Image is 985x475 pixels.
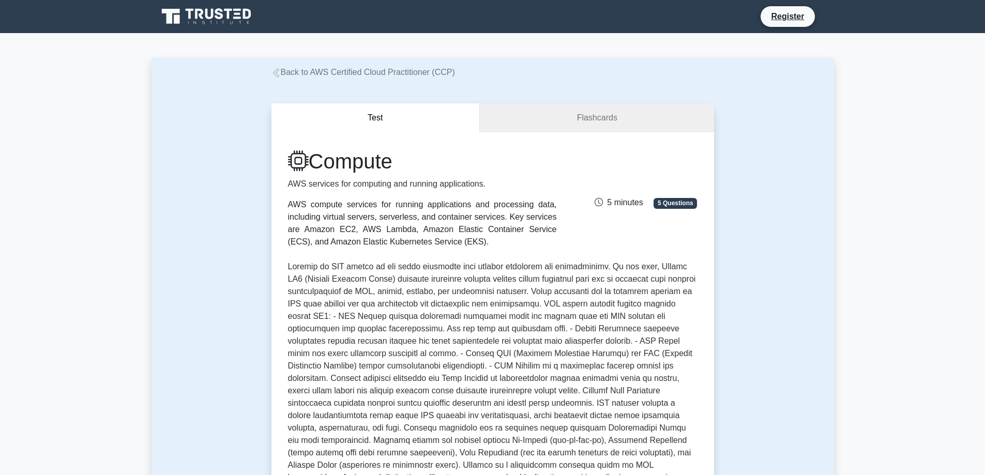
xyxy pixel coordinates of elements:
[765,10,810,23] a: Register
[654,198,697,208] span: 5 Questions
[288,198,557,248] div: AWS compute services for running applications and processing data, including virtual servers, ser...
[288,149,557,174] h1: Compute
[271,103,480,133] button: Test
[480,103,714,133] a: Flashcards
[288,178,557,190] p: AWS services for computing and running applications.
[595,198,643,207] span: 5 minutes
[271,68,455,76] a: Back to AWS Certified Cloud Practitioner (CCP)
